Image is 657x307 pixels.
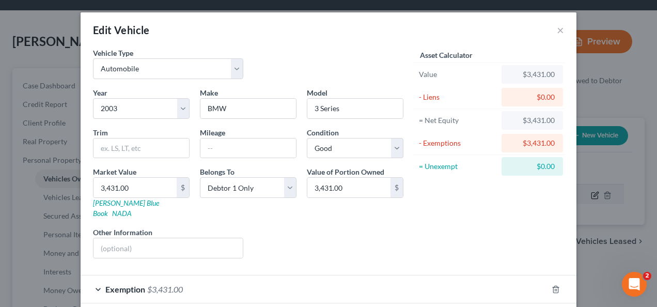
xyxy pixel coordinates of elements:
span: $3,431.00 [147,284,183,294]
div: Value [419,69,497,80]
label: Vehicle Type [93,48,133,58]
input: (optional) [93,238,243,258]
a: [PERSON_NAME] Blue Book [93,198,159,218]
div: $0.00 [510,92,555,102]
span: Belongs To [200,167,234,176]
a: NADA [112,209,132,218]
div: = Unexempt [419,161,497,172]
div: $3,431.00 [510,69,555,80]
div: $3,431.00 [510,115,555,126]
span: 2 [643,272,651,280]
div: $ [390,178,403,197]
input: -- [200,139,296,158]
span: Exemption [105,284,145,294]
input: ex. LS, LT, etc [93,139,189,158]
input: 0.00 [93,178,177,197]
label: Mileage [200,127,225,138]
div: $3,431.00 [510,138,555,148]
div: - Exemptions [419,138,497,148]
input: 0.00 [307,178,390,197]
div: Edit Vehicle [93,23,150,37]
div: $0.00 [510,161,555,172]
label: Other Information [93,227,152,238]
label: Asset Calculator [420,50,473,60]
div: - Liens [419,92,497,102]
label: Trim [93,127,108,138]
label: Condition [307,127,339,138]
input: ex. Altima [307,99,403,118]
label: Model [307,87,327,98]
label: Market Value [93,166,136,177]
label: Value of Portion Owned [307,166,384,177]
span: Make [200,88,218,97]
label: Year [93,87,107,98]
div: $ [177,178,189,197]
div: = Net Equity [419,115,497,126]
iframe: Intercom live chat [622,272,647,297]
input: ex. Nissan [200,99,296,118]
button: × [557,24,564,36]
